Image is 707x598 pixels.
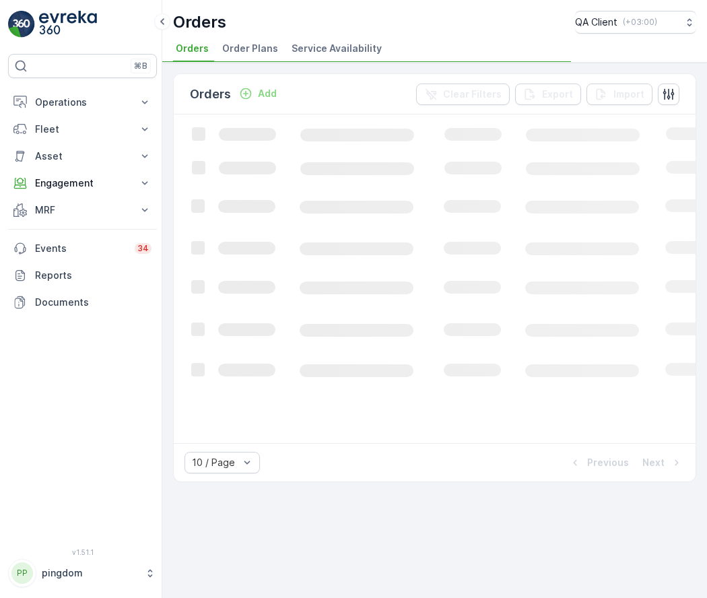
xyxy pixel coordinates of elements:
[39,11,97,38] img: logo_light-DOdMpM7g.png
[35,269,151,282] p: Reports
[292,42,382,55] span: Service Availability
[623,17,657,28] p: ( +03:00 )
[586,84,652,105] button: Import
[8,235,157,262] a: Events34
[8,143,157,170] button: Asset
[613,88,644,101] p: Import
[35,123,130,136] p: Fleet
[8,170,157,197] button: Engagement
[35,176,130,190] p: Engagement
[173,11,226,33] p: Orders
[8,548,157,556] span: v 1.51.1
[234,86,282,102] button: Add
[222,42,278,55] span: Order Plans
[642,456,665,469] p: Next
[190,85,231,104] p: Orders
[42,566,138,580] p: pingdom
[8,262,157,289] a: Reports
[137,243,149,254] p: 34
[35,296,151,309] p: Documents
[8,197,157,224] button: MRF
[134,61,147,71] p: ⌘B
[8,89,157,116] button: Operations
[542,88,573,101] p: Export
[575,11,696,34] button: QA Client(+03:00)
[416,84,510,105] button: Clear Filters
[8,559,157,587] button: PPpingdom
[11,562,33,584] div: PP
[8,116,157,143] button: Fleet
[575,15,617,29] p: QA Client
[258,87,277,100] p: Add
[35,203,130,217] p: MRF
[35,242,127,255] p: Events
[567,455,630,471] button: Previous
[587,456,629,469] p: Previous
[35,149,130,163] p: Asset
[443,88,502,101] p: Clear Filters
[515,84,581,105] button: Export
[8,289,157,316] a: Documents
[176,42,209,55] span: Orders
[641,455,685,471] button: Next
[35,96,130,109] p: Operations
[8,11,35,38] img: logo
